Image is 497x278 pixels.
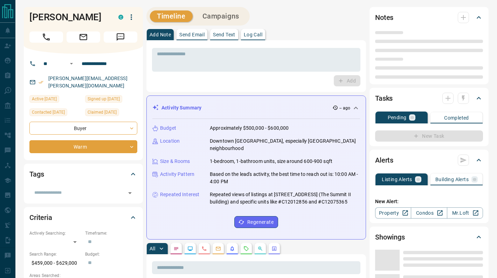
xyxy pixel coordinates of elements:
[118,15,123,20] div: condos.ca
[229,246,235,251] svg: Listing Alerts
[257,246,263,251] svg: Opportunities
[85,251,137,257] p: Budget:
[160,191,199,198] p: Repeated Interest
[29,95,82,105] div: Mon Sep 22 2025
[375,90,483,107] div: Tasks
[161,104,201,112] p: Activity Summary
[187,246,193,251] svg: Lead Browsing Activity
[125,188,135,198] button: Open
[160,137,180,145] p: Location
[29,251,82,257] p: Search Range:
[160,124,176,132] p: Budget
[29,212,52,223] h2: Criteria
[67,59,76,68] button: Open
[213,32,235,37] p: Send Text
[375,198,483,205] p: New Alert:
[201,246,207,251] svg: Calls
[244,32,262,37] p: Log Call
[388,115,407,120] p: Pending
[210,137,360,152] p: Downtown [GEOGRAPHIC_DATA], especially [GEOGRAPHIC_DATA] neighbourhood
[29,122,137,135] div: Buyer
[375,229,483,245] div: Showings
[152,101,360,114] div: Activity Summary-- ago
[179,32,205,37] p: Send Email
[32,95,57,102] span: Active [DATE]
[29,230,82,236] p: Actively Searching:
[411,207,447,219] a: Condos
[210,124,289,132] p: Approximately $500,000 - $600,000
[160,158,190,165] p: Size & Rooms
[382,177,412,182] p: Listing Alerts
[48,76,127,88] a: [PERSON_NAME][EMAIL_ADDRESS][PERSON_NAME][DOMAIN_NAME]
[435,177,469,182] p: Building Alerts
[32,109,65,116] span: Contacted [DATE]
[210,191,360,206] p: Repeated views of listings at [STREET_ADDRESS] (The Summit II building) and specific units like #...
[160,171,194,178] p: Activity Pattern
[85,95,137,105] div: Fri May 02 2025
[339,105,350,111] p: -- ago
[29,140,137,153] div: Warm
[85,230,137,236] p: Timeframe:
[29,169,44,180] h2: Tags
[88,109,117,116] span: Claimed [DATE]
[215,246,221,251] svg: Emails
[375,12,393,23] h2: Notes
[104,31,137,43] span: Message
[375,9,483,26] div: Notes
[29,257,82,269] p: $459,000 - $629,000
[375,155,393,166] h2: Alerts
[88,95,120,102] span: Signed up [DATE]
[39,80,43,85] svg: Email Verified
[375,93,393,104] h2: Tasks
[29,166,137,183] div: Tags
[375,231,405,243] h2: Showings
[29,108,82,118] div: Fri Sep 05 2025
[150,10,193,22] button: Timeline
[234,216,278,228] button: Regenerate
[271,246,277,251] svg: Agent Actions
[150,32,171,37] p: Add Note
[375,152,483,169] div: Alerts
[29,31,63,43] span: Call
[29,209,137,226] div: Criteria
[375,207,411,219] a: Property
[67,31,100,43] span: Email
[210,171,360,185] p: Based on the lead's activity, the best time to reach out is: 10:00 AM - 4:00 PM
[195,10,246,22] button: Campaigns
[447,207,483,219] a: Mr.Loft
[173,246,179,251] svg: Notes
[85,108,137,118] div: Fri May 02 2025
[210,158,332,165] p: 1-bedroom, 1-bathroom units, size around 600-900 sqft
[444,115,469,120] p: Completed
[150,246,155,251] p: All
[243,246,249,251] svg: Requests
[29,12,108,23] h1: [PERSON_NAME]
